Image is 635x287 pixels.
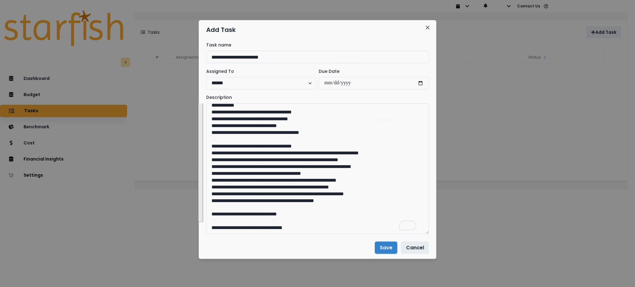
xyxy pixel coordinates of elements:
[206,94,425,101] label: Description
[206,42,425,48] label: Task name
[319,68,425,75] label: Due Date
[423,23,433,33] button: Close
[375,241,397,254] button: Save
[199,20,436,39] header: Add Task
[401,241,429,254] button: Cancel
[206,103,429,234] textarea: To enrich screen reader interactions, please activate Accessibility in Grammarly extension settings
[206,68,313,75] label: Assigned To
